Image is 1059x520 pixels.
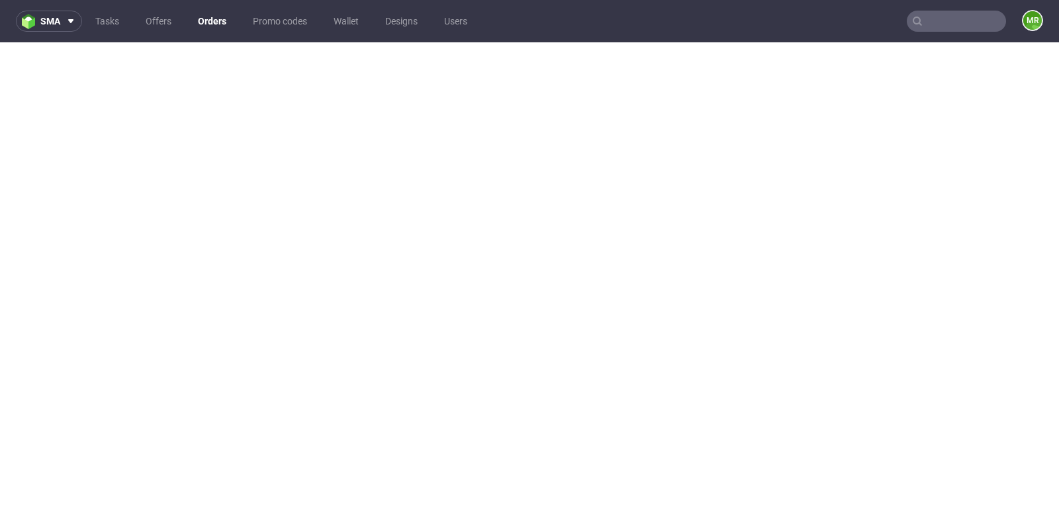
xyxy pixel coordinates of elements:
[245,11,315,32] a: Promo codes
[138,11,179,32] a: Offers
[40,17,60,26] span: sma
[190,11,234,32] a: Orders
[1023,11,1042,30] figcaption: MR
[16,11,82,32] button: sma
[22,14,40,29] img: logo
[87,11,127,32] a: Tasks
[436,11,475,32] a: Users
[326,11,367,32] a: Wallet
[377,11,426,32] a: Designs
